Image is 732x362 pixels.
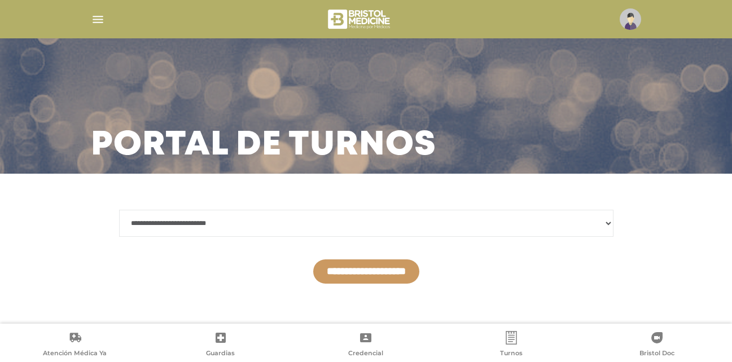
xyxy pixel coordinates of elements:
[91,131,436,160] h3: Portal de turnos
[91,12,105,27] img: Cober_menu-lines-white.svg
[620,8,641,30] img: profile-placeholder.svg
[2,331,148,360] a: Atención Médica Ya
[293,331,439,360] a: Credencial
[326,6,393,33] img: bristol-medicine-blanco.png
[584,331,730,360] a: Bristol Doc
[500,349,523,359] span: Turnos
[43,349,107,359] span: Atención Médica Ya
[148,331,293,360] a: Guardias
[639,349,674,359] span: Bristol Doc
[348,349,383,359] span: Credencial
[206,349,235,359] span: Guardias
[439,331,584,360] a: Turnos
